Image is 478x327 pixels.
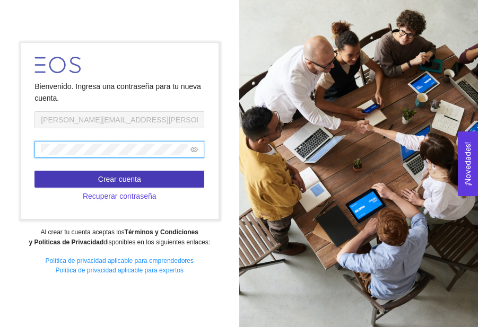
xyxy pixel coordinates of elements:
img: LOGO [34,57,81,73]
strong: Términos y Condiciones y Políticas de Privacidad [29,228,198,246]
span: Crear cuenta [98,173,141,185]
button: Crear cuenta [34,171,204,188]
button: Recuperar contraseña [34,188,204,205]
button: Open Feedback Widget [458,131,478,196]
a: Recuperar contraseña [34,192,204,200]
div: Bienvenido. Ingresa una contraseña para tu nueva cuenta. [34,81,204,104]
span: Recuperar contraseña [83,190,157,202]
input: Correo electrónico [34,111,204,128]
a: Política de privacidad aplicable para expertos [56,267,184,274]
a: Política de privacidad aplicable para emprendedores [45,257,194,264]
div: Al crear tu cuenta aceptas los disponibles en los siguientes enlaces: [7,227,232,248]
span: eye [190,146,198,153]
